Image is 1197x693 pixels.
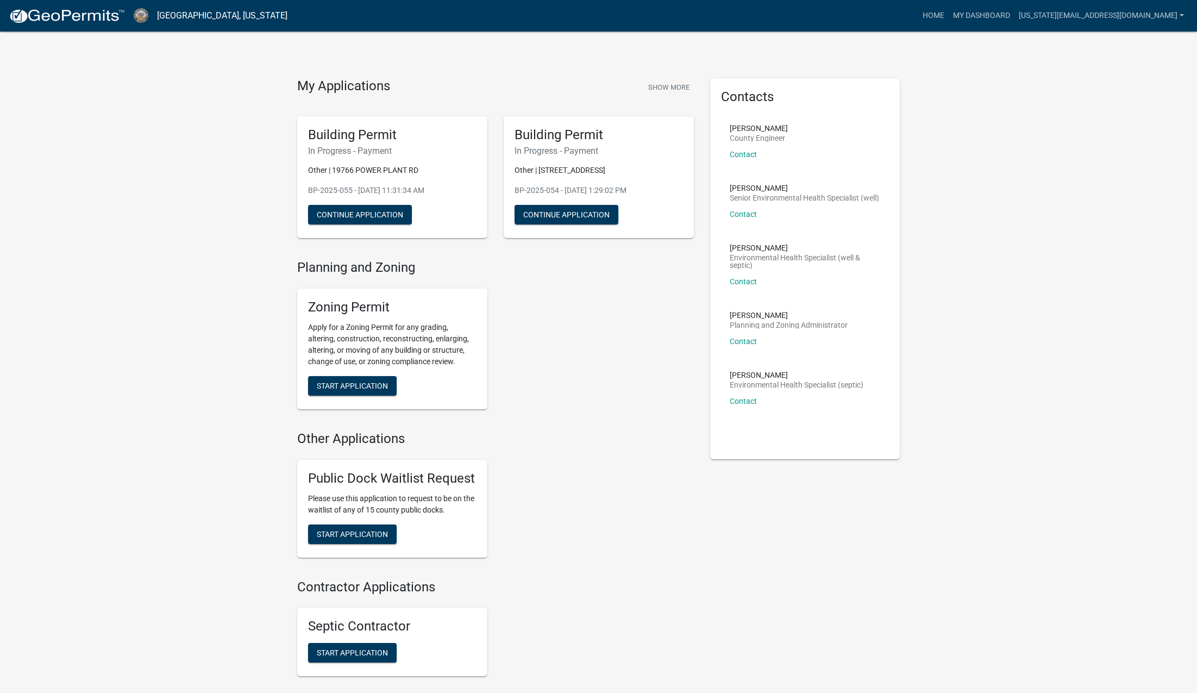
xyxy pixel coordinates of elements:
a: Contact [730,150,757,159]
a: My Dashboard [949,5,1014,26]
p: Senior Environmental Health Specialist (well) [730,194,879,202]
button: Show More [644,78,694,96]
a: [US_STATE][EMAIL_ADDRESS][DOMAIN_NAME] [1014,5,1188,26]
button: Start Application [308,643,397,663]
p: [PERSON_NAME] [730,244,881,252]
p: Other | [STREET_ADDRESS] [515,165,683,176]
p: [PERSON_NAME] [730,311,848,319]
p: County Engineer [730,134,788,142]
h4: Planning and Zoning [297,260,694,276]
p: BP-2025-054 - [DATE] 1:29:02 PM [515,185,683,196]
button: Start Application [308,525,397,544]
a: Contact [730,277,757,286]
a: Contact [730,397,757,405]
button: Continue Application [308,205,412,224]
h6: In Progress - Payment [308,146,477,156]
h5: Public Dock Waitlist Request [308,471,477,486]
p: Planning and Zoning Administrator [730,321,848,329]
h5: Contacts [721,89,889,105]
a: Home [918,5,949,26]
p: Apply for a Zoning Permit for any grading, altering, construction, reconstructing, enlarging, alt... [308,322,477,367]
wm-workflow-list-section: Contractor Applications [297,579,694,685]
a: Contact [730,337,757,346]
h4: My Applications [297,78,390,95]
span: Start Application [317,529,388,538]
img: Cerro Gordo County, Iowa [134,8,148,23]
p: BP-2025-055 - [DATE] 11:31:34 AM [308,185,477,196]
h5: Building Permit [515,127,683,143]
h6: In Progress - Payment [515,146,683,156]
p: Environmental Health Specialist (septic) [730,381,863,389]
p: Environmental Health Specialist (well & septic) [730,254,881,269]
p: [PERSON_NAME] [730,371,863,379]
p: [PERSON_NAME] [730,124,788,132]
span: Start Application [317,382,388,390]
p: Other | 19766 POWER PLANT RD [308,165,477,176]
button: Continue Application [515,205,618,224]
h4: Contractor Applications [297,579,694,595]
button: Start Application [308,376,397,396]
p: [PERSON_NAME] [730,184,879,192]
p: Please use this application to request to be on the waitlist of any of 15 county public docks. [308,493,477,516]
a: [GEOGRAPHIC_DATA], [US_STATE] [157,7,287,25]
h5: Building Permit [308,127,477,143]
span: Start Application [317,648,388,657]
h5: Septic Contractor [308,619,477,634]
wm-workflow-list-section: Other Applications [297,431,694,566]
a: Contact [730,210,757,218]
h5: Zoning Permit [308,299,477,315]
h4: Other Applications [297,431,694,447]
